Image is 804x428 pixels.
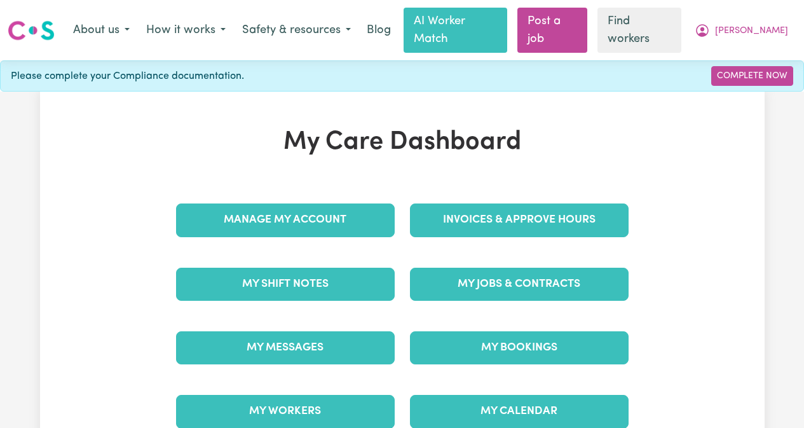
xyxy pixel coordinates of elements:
[176,395,395,428] a: My Workers
[410,331,629,364] a: My Bookings
[410,395,629,428] a: My Calendar
[597,8,681,53] a: Find workers
[517,8,587,53] a: Post a job
[711,66,793,86] a: Complete Now
[176,331,395,364] a: My Messages
[359,17,399,45] a: Blog
[410,204,629,237] a: Invoices & Approve Hours
[65,17,138,44] button: About us
[410,268,629,301] a: My Jobs & Contracts
[168,127,636,158] h1: My Care Dashboard
[176,204,395,237] a: Manage My Account
[404,8,507,53] a: AI Worker Match
[176,268,395,301] a: My Shift Notes
[8,19,55,42] img: Careseekers logo
[686,17,796,44] button: My Account
[234,17,359,44] button: Safety & resources
[138,17,234,44] button: How it works
[715,24,788,38] span: [PERSON_NAME]
[8,16,55,45] a: Careseekers logo
[11,69,244,84] span: Please complete your Compliance documentation.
